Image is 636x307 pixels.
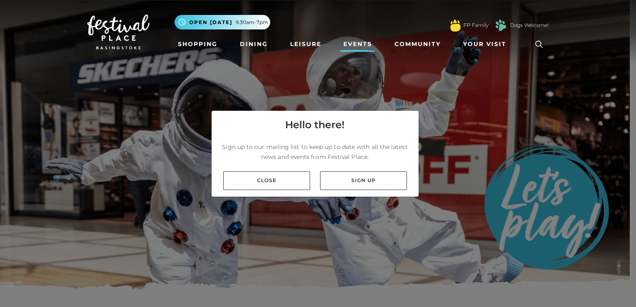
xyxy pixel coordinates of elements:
a: Sign up [320,171,407,190]
a: Dining [237,37,271,52]
span: 9.30am-7pm [236,19,268,26]
span: Open [DATE] [189,19,232,26]
a: FP Family [463,22,488,29]
a: Your Visit [460,37,514,52]
h4: Hello there! [285,117,345,132]
a: Close [223,171,310,190]
a: Shopping [175,37,221,52]
a: Leisure [287,37,325,52]
p: Sign up to our mailing list to keep up to date with all the latest news and events from Festival ... [218,142,412,162]
img: Festival Place Logo [87,15,150,49]
a: Dogs Welcome! [510,22,549,29]
a: Events [340,37,375,52]
button: Open [DATE] 9.30am-7pm [175,15,270,29]
span: Your Visit [463,40,506,49]
a: Community [391,37,444,52]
